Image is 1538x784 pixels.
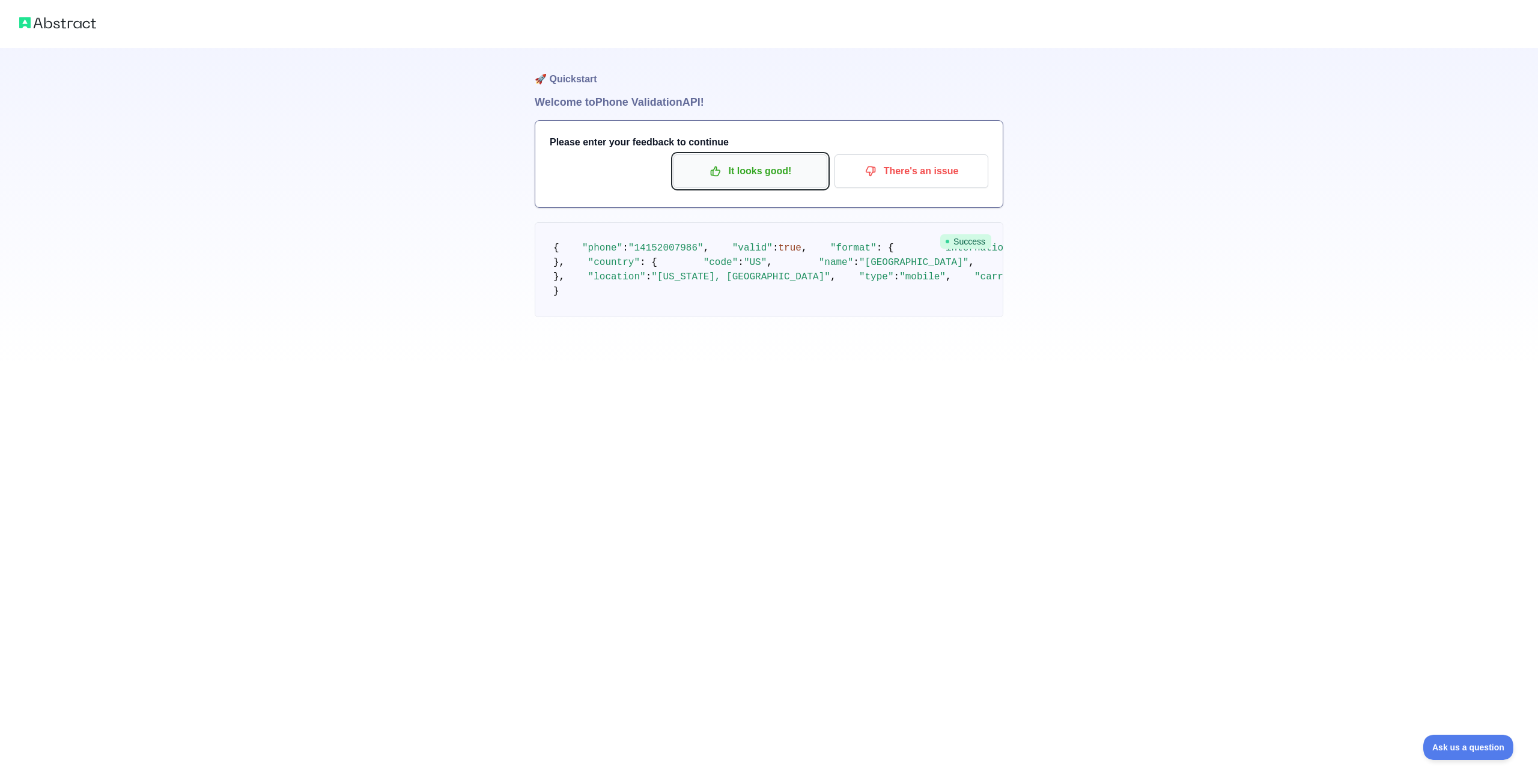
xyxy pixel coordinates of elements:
span: : { [640,257,657,268]
span: , [704,243,710,254]
span: : [622,243,628,254]
span: : [738,257,744,268]
span: : [646,272,652,282]
span: "country" [588,257,640,268]
span: "valid" [732,243,773,254]
span: { [553,243,559,254]
span: true [779,243,801,254]
span: "format" [830,243,877,254]
span: : [853,257,859,268]
span: "location" [588,272,646,282]
span: , [830,272,836,282]
span: : [773,243,779,254]
span: "US" [744,257,767,268]
img: Abstract logo [19,14,96,31]
span: Success [940,234,991,249]
iframe: Toggle Customer Support [1423,735,1514,760]
span: "[US_STATE], [GEOGRAPHIC_DATA]" [651,272,830,282]
h3: Please enter your feedback to continue [550,135,988,150]
span: , [968,257,974,268]
span: : [894,272,900,282]
span: : { [877,243,894,254]
span: "14152007986" [628,243,704,254]
span: "name" [819,257,854,268]
span: "mobile" [899,272,946,282]
span: "carrier" [974,272,1026,282]
span: "type" [859,272,894,282]
span: , [946,272,952,282]
span: , [767,257,773,268]
h1: 🚀 Quickstart [535,48,1003,94]
button: There's an issue [834,154,988,188]
h1: Welcome to Phone Validation API! [535,94,1003,111]
p: There's an issue [843,161,979,181]
p: It looks good! [682,161,818,181]
span: "[GEOGRAPHIC_DATA]" [859,257,968,268]
span: "phone" [582,243,622,254]
button: It looks good! [673,154,827,188]
span: "international" [940,243,1026,254]
span: , [801,243,807,254]
code: }, }, } [553,243,1315,297]
span: "code" [704,257,738,268]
